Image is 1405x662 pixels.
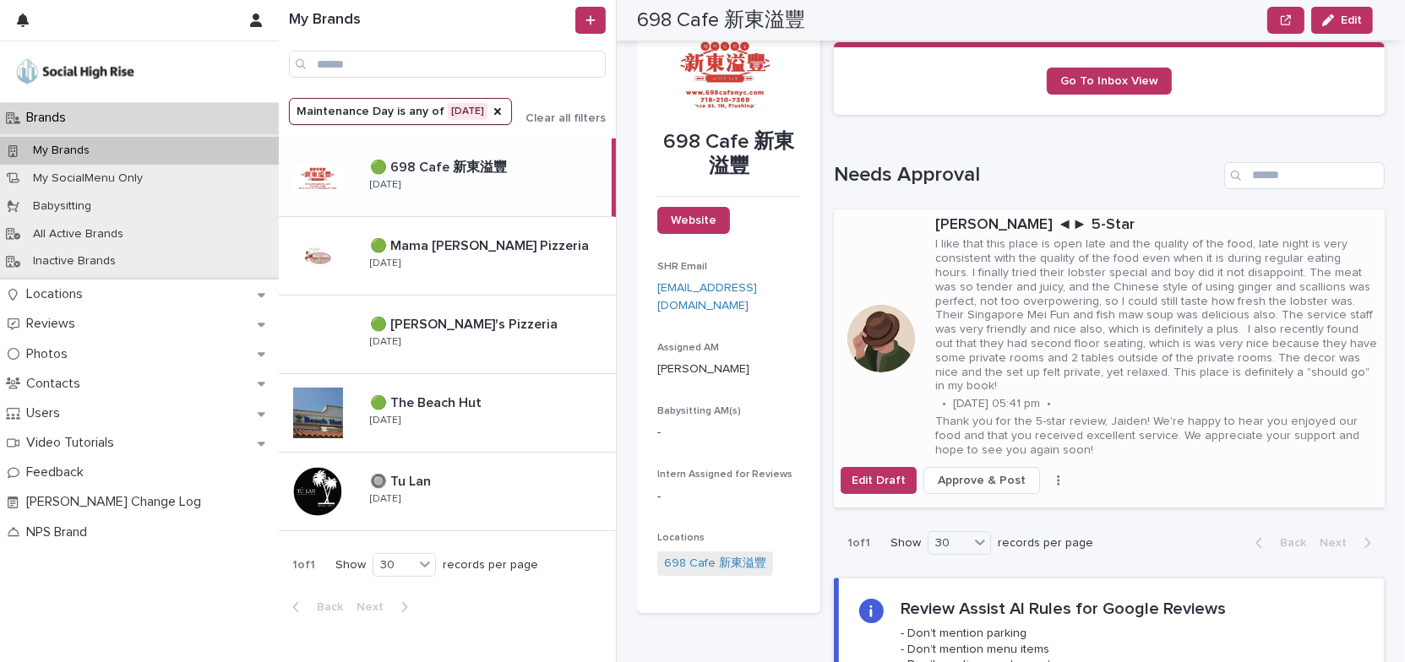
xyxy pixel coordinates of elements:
[657,130,800,179] p: 698 Cafe 新東溢豐
[657,533,705,543] span: Locations
[19,316,89,332] p: Reviews
[512,112,606,124] button: Clear all filters
[834,209,1385,509] a: [PERSON_NAME] ◄► 5-StarI like that this place is open late and the quality of the food, late nigh...
[289,51,606,78] input: Search
[1047,68,1172,95] a: Go To Inbox View
[901,599,1226,619] h2: Review Assist AI Rules for Google Reviews
[1320,537,1357,549] span: Next
[852,472,906,489] span: Edit Draft
[953,397,1040,411] p: [DATE] 05:41 pm
[335,558,366,572] p: Show
[657,469,792,480] span: Intern Assigned for Reviews
[935,216,1378,235] p: [PERSON_NAME] ◄► 5-Star
[1047,397,1051,411] p: •
[19,376,94,392] p: Contacts
[19,227,137,241] p: All Active Brands
[279,453,616,531] a: 🔘 Tu Lan🔘 Tu Lan [DATE]
[526,112,606,124] span: Clear all filters
[289,98,512,125] button: Maintenance Day
[19,286,96,302] p: Locations
[671,214,716,226] span: Website
[19,435,128,451] p: Video Tutorials
[357,601,394,613] span: Next
[657,262,707,272] span: SHR Email
[1242,535,1313,551] button: Back
[657,424,800,442] p: -
[289,11,572,30] h1: My Brands
[370,313,561,333] p: 🟢 [PERSON_NAME]'s Pizzeria
[373,556,414,574] div: 30
[1341,14,1362,26] span: Edit
[370,156,510,176] p: 🟢 698 Cafe 新東溢豐
[834,163,1217,187] h1: Needs Approval
[19,199,105,214] p: Babysitting
[1224,162,1385,189] input: Search
[938,472,1026,489] span: Approve & Post
[19,346,81,362] p: Photos
[657,361,800,378] p: [PERSON_NAME]
[1313,535,1385,551] button: Next
[443,558,538,572] p: records per page
[657,406,741,416] span: Babysitting AM(s)
[370,392,485,411] p: 🟢 The Beach Hut
[657,282,757,312] a: [EMAIL_ADDRESS][DOMAIN_NAME]
[942,397,946,411] p: •
[637,8,805,33] h2: 698 Cafe 新東溢豐
[279,138,616,217] a: 🟢 698 Cafe 新東溢豐🟢 698 Cafe 新東溢豐 [DATE]
[19,171,156,186] p: My SocialMenu Only
[657,207,730,234] a: Website
[279,600,350,615] button: Back
[279,296,616,374] a: 🟢 [PERSON_NAME]'s Pizzeria🟢 [PERSON_NAME]'s Pizzeria [DATE]
[1060,75,1158,87] span: Go To Inbox View
[834,523,884,564] p: 1 of 1
[370,235,592,254] p: 🟢 Mama [PERSON_NAME] Pizzeria
[279,374,616,453] a: 🟢 The Beach Hut🟢 The Beach Hut [DATE]
[19,405,74,421] p: Users
[841,467,917,494] button: Edit Draft
[307,601,343,613] span: Back
[19,494,215,510] p: [PERSON_NAME] Change Log
[928,534,969,552] div: 30
[664,555,766,572] a: 698 Cafe 新東溢豐
[923,467,1040,494] button: Approve & Post
[935,415,1378,457] p: Thank you for the 5-star review, Jaiden! We're happy to hear you enjoyed our food and that you re...
[350,600,422,615] button: Next
[998,536,1093,551] p: records per page
[19,464,97,480] p: Feedback
[935,237,1378,393] p: I like that this place is open late and the quality of the food, late night is very consistent wi...
[279,545,329,586] p: 1 of 1
[1311,7,1373,34] button: Edit
[890,536,921,551] p: Show
[19,110,79,126] p: Brands
[279,217,616,296] a: 🟢 Mama [PERSON_NAME] Pizzeria🟢 Mama [PERSON_NAME] Pizzeria [DATE]
[370,179,400,191] p: [DATE]
[370,415,400,426] p: [DATE]
[370,336,400,348] p: [DATE]
[14,55,137,89] img: o5DnuTxEQV6sW9jFYBBf
[19,524,101,540] p: NPS Brand
[370,493,400,505] p: [DATE]
[19,144,103,158] p: My Brands
[657,488,800,506] p: -
[657,343,719,353] span: Assigned AM
[1270,537,1306,549] span: Back
[370,258,400,269] p: [DATE]
[19,254,129,269] p: Inactive Brands
[370,470,434,490] p: 🔘 Tu Lan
